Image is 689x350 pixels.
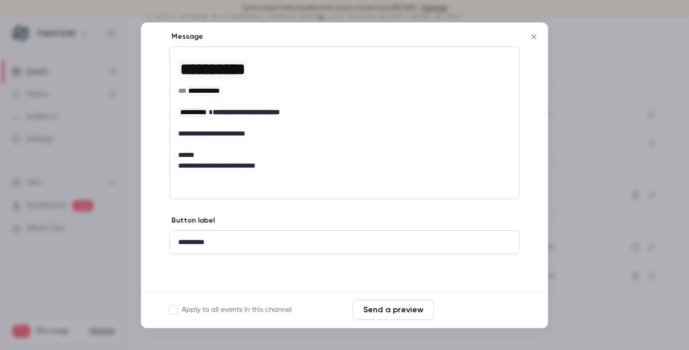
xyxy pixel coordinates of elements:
[170,47,519,177] div: editor
[438,300,520,320] button: Save changes
[353,300,434,320] button: Send a preview
[524,26,544,47] button: Close
[169,32,203,42] label: Message
[170,231,519,254] div: editor
[169,305,292,315] label: Apply to all events in this channel
[169,216,215,226] label: Button label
